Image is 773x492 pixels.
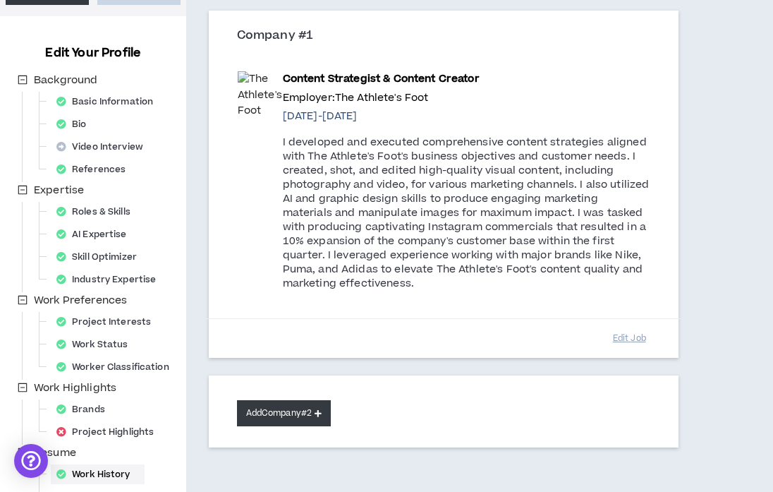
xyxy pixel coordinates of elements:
[594,326,664,351] button: Edit Job
[39,44,146,61] h3: Edit Your Profile
[283,136,650,291] p: I developed and executed comprehensive content strategies aligned with The Athlete's Foot's busin...
[283,71,650,87] p: Content Strategist & Content Creator
[283,90,650,106] p: Employer: The Athlete's Foot
[14,444,48,478] div: Open Intercom Messenger
[31,380,119,397] span: Work Highlights
[18,383,28,392] span: minus-square
[31,72,100,89] span: Background
[51,400,119,419] div: Brands
[51,464,145,484] div: Work History
[51,160,140,179] div: References
[51,312,165,332] div: Project Interests
[34,445,76,460] span: Resume
[51,247,151,267] div: Skill Optimizer
[51,114,101,134] div: Bio
[18,295,28,305] span: minus-square
[238,71,282,119] img: The Athlete's Foot
[51,357,183,377] div: Worker Classification
[51,335,142,354] div: Work Status
[31,445,79,462] span: Resume
[31,182,87,199] span: Expertise
[51,270,170,289] div: Industry Expertise
[34,183,84,198] span: Expertise
[31,292,130,309] span: Work Preferences
[51,422,168,442] div: Project Highlights
[237,28,662,44] h3: Company #1
[283,109,650,124] p: [DATE] - [DATE]
[51,202,145,222] div: Roles & Skills
[34,73,97,88] span: Background
[18,75,28,85] span: minus-square
[34,380,116,395] span: Work Highlights
[237,400,331,426] button: AddCompany#2
[51,224,141,244] div: AI Expertise
[51,137,157,157] div: Video Interview
[51,92,167,112] div: Basic Information
[34,293,127,308] span: Work Preferences
[18,185,28,195] span: minus-square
